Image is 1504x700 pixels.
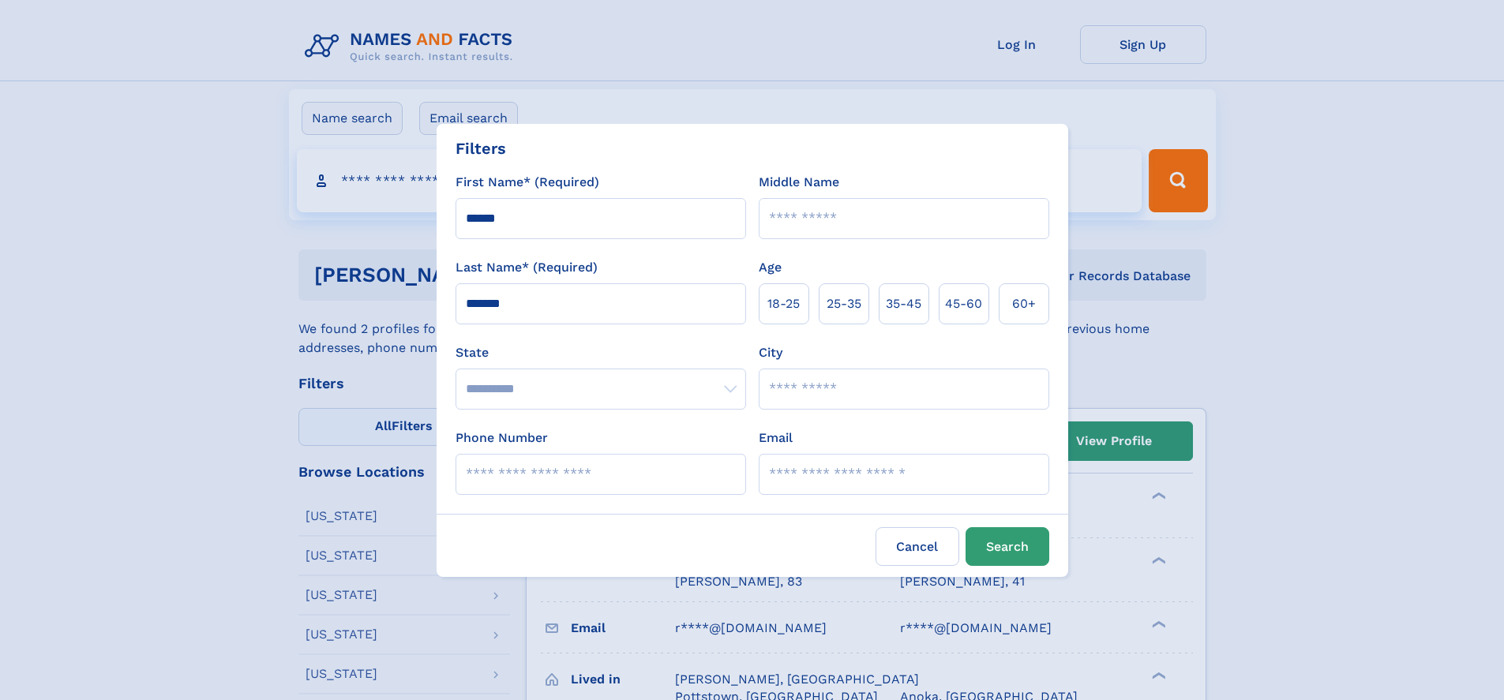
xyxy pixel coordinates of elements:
label: Email [759,429,793,447]
span: 45‑60 [945,294,982,313]
label: City [759,343,782,362]
label: Cancel [876,527,959,566]
span: 18‑25 [767,294,800,313]
span: 35‑45 [886,294,921,313]
button: Search [966,527,1049,566]
label: State [456,343,746,362]
label: First Name* (Required) [456,173,599,192]
label: Phone Number [456,429,548,447]
label: Age [759,258,782,277]
div: Filters [456,137,506,160]
span: 25‑35 [827,294,861,313]
label: Middle Name [759,173,839,192]
span: 60+ [1012,294,1036,313]
label: Last Name* (Required) [456,258,598,277]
